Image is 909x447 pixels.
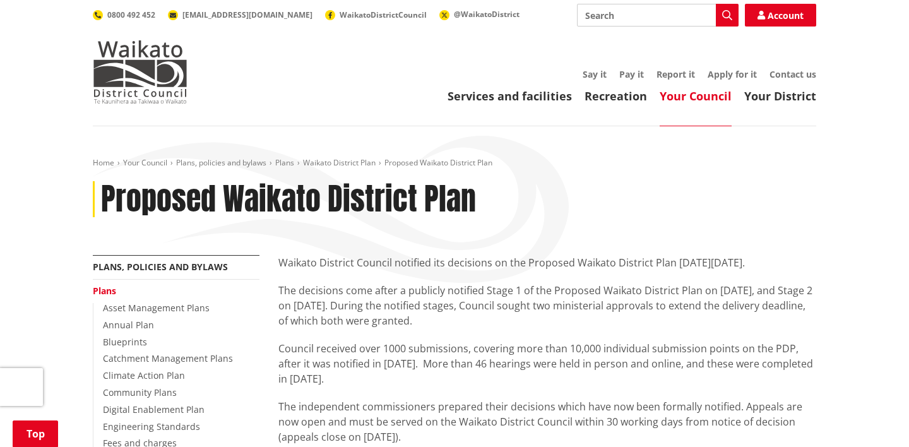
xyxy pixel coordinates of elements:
[168,9,312,20] a: [EMAIL_ADDRESS][DOMAIN_NAME]
[93,285,116,297] a: Plans
[708,68,757,80] a: Apply for it
[123,157,167,168] a: Your Council
[278,399,816,444] p: The independent commissioners prepared their decisions which have now been formally notified. App...
[93,40,187,104] img: Waikato District Council - Te Kaunihera aa Takiwaa o Waikato
[303,157,376,168] a: Waikato District Plan
[103,420,200,432] a: Engineering Standards
[93,157,114,168] a: Home
[454,9,520,20] span: @WaikatoDistrict
[448,88,572,104] a: Services and facilities
[176,157,266,168] a: Plans, policies and bylaws
[275,157,294,168] a: Plans
[278,341,816,386] p: Council received over 1000 submissions, covering more than 10,000 individual submission points on...
[619,68,644,80] a: Pay it
[656,68,695,80] a: Report it
[103,352,233,364] a: Catchment Management Plans
[13,420,58,447] a: Top
[577,4,739,27] input: Search input
[278,255,816,270] p: Waikato District Council notified its decisions on the Proposed Waikato District Plan [DATE][DATE].
[660,88,732,104] a: Your Council
[340,9,427,20] span: WaikatoDistrictCouncil
[101,181,476,218] h1: Proposed Waikato District Plan
[182,9,312,20] span: [EMAIL_ADDRESS][DOMAIN_NAME]
[278,283,816,328] p: The decisions come after a publicly notified Stage 1 of the Proposed Waikato District Plan on [DA...
[744,88,816,104] a: Your District
[325,9,427,20] a: WaikatoDistrictCouncil
[585,88,647,104] a: Recreation
[103,302,210,314] a: Asset Management Plans
[103,386,177,398] a: Community Plans
[439,9,520,20] a: @WaikatoDistrict
[103,369,185,381] a: Climate Action Plan
[384,157,492,168] span: Proposed Waikato District Plan
[107,9,155,20] span: 0800 492 452
[103,403,205,415] a: Digital Enablement Plan
[103,336,147,348] a: Blueprints
[93,261,228,273] a: Plans, policies and bylaws
[769,68,816,80] a: Contact us
[745,4,816,27] a: Account
[93,158,816,169] nav: breadcrumb
[93,9,155,20] a: 0800 492 452
[583,68,607,80] a: Say it
[103,319,154,331] a: Annual Plan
